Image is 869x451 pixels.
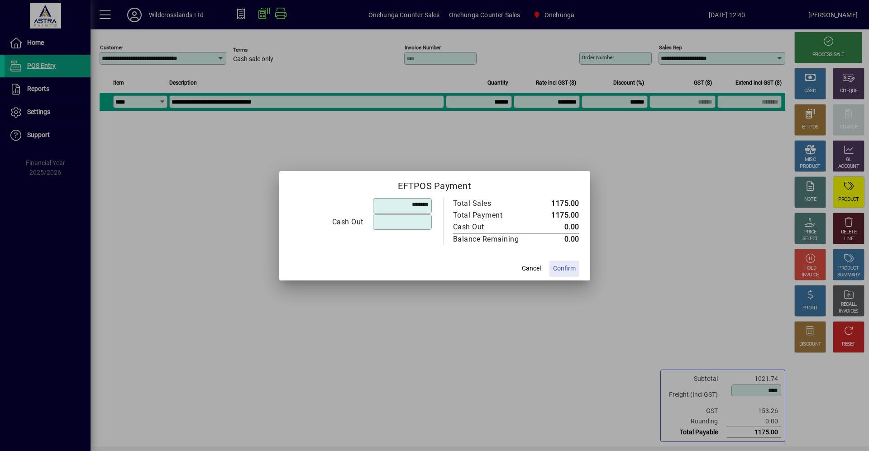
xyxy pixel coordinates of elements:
button: Confirm [549,261,579,277]
div: Cash Out [291,217,363,228]
td: Total Payment [453,209,538,221]
div: Cash Out [453,222,529,233]
td: Total Sales [453,198,538,209]
span: Confirm [553,264,576,273]
td: 0.00 [538,221,579,233]
span: Cancel [522,264,541,273]
td: 0.00 [538,233,579,245]
button: Cancel [517,261,546,277]
td: 1175.00 [538,198,579,209]
td: 1175.00 [538,209,579,221]
h2: EFTPOS Payment [279,171,590,197]
div: Balance Remaining [453,234,529,245]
